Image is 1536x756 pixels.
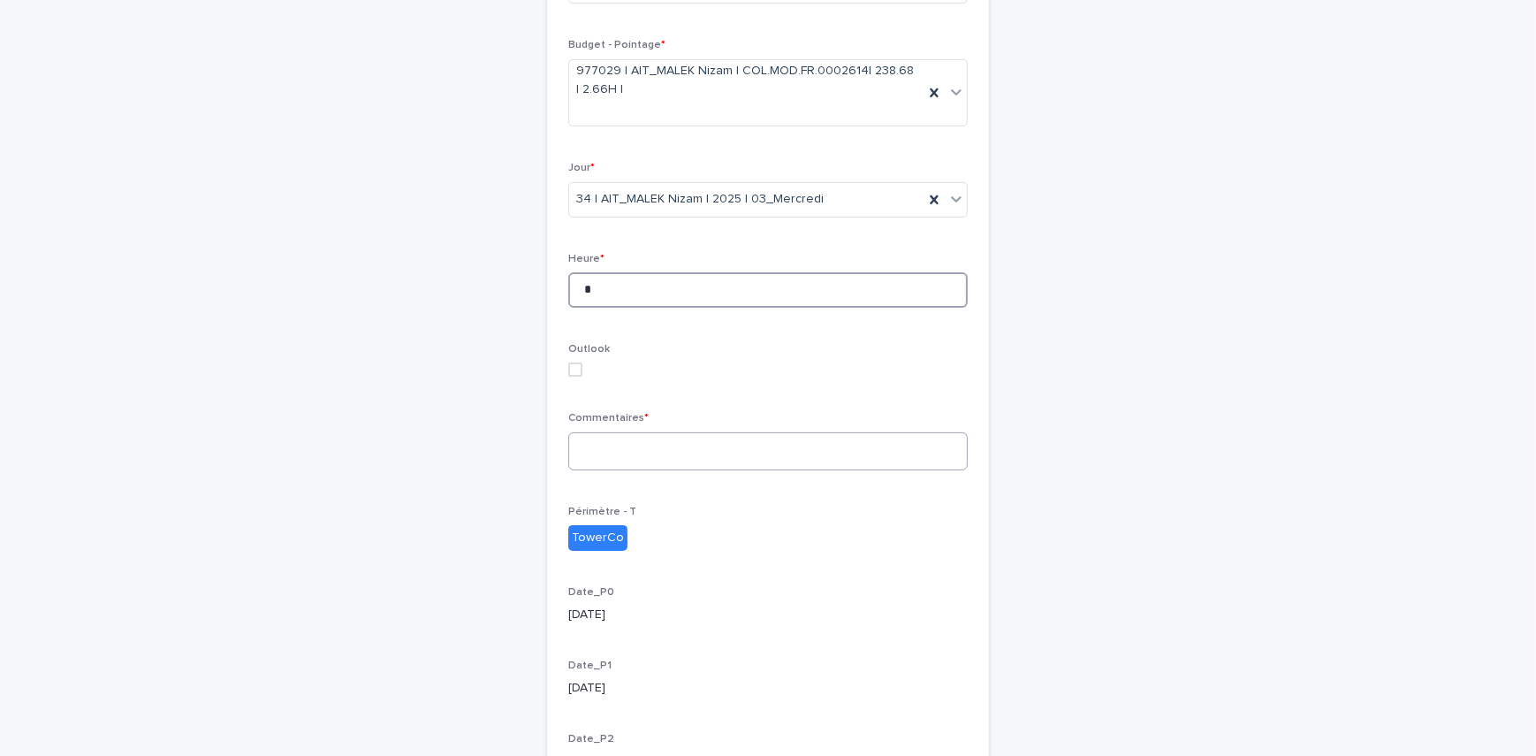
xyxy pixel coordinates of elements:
[576,190,824,209] span: 34 | AIT_MALEK Nizam | 2025 | 03_Mercredi
[568,734,614,745] span: Date_P2
[568,344,610,355] span: Outlook
[568,606,968,624] p: [DATE]
[568,525,627,551] div: TowerCo
[568,413,649,424] span: Commentaires
[568,507,636,517] span: Périmètre - T
[568,661,612,671] span: Date_P1
[568,40,665,50] span: Budget - Pointage
[568,163,595,173] span: Jour
[568,587,614,598] span: Date_P0
[568,679,968,698] p: [DATE]
[568,254,605,264] span: Heure
[576,62,916,99] span: 977029 | AIT_MALEK Nizam | COL.MOD.FR.0002614| 238.68 | 2.66H |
